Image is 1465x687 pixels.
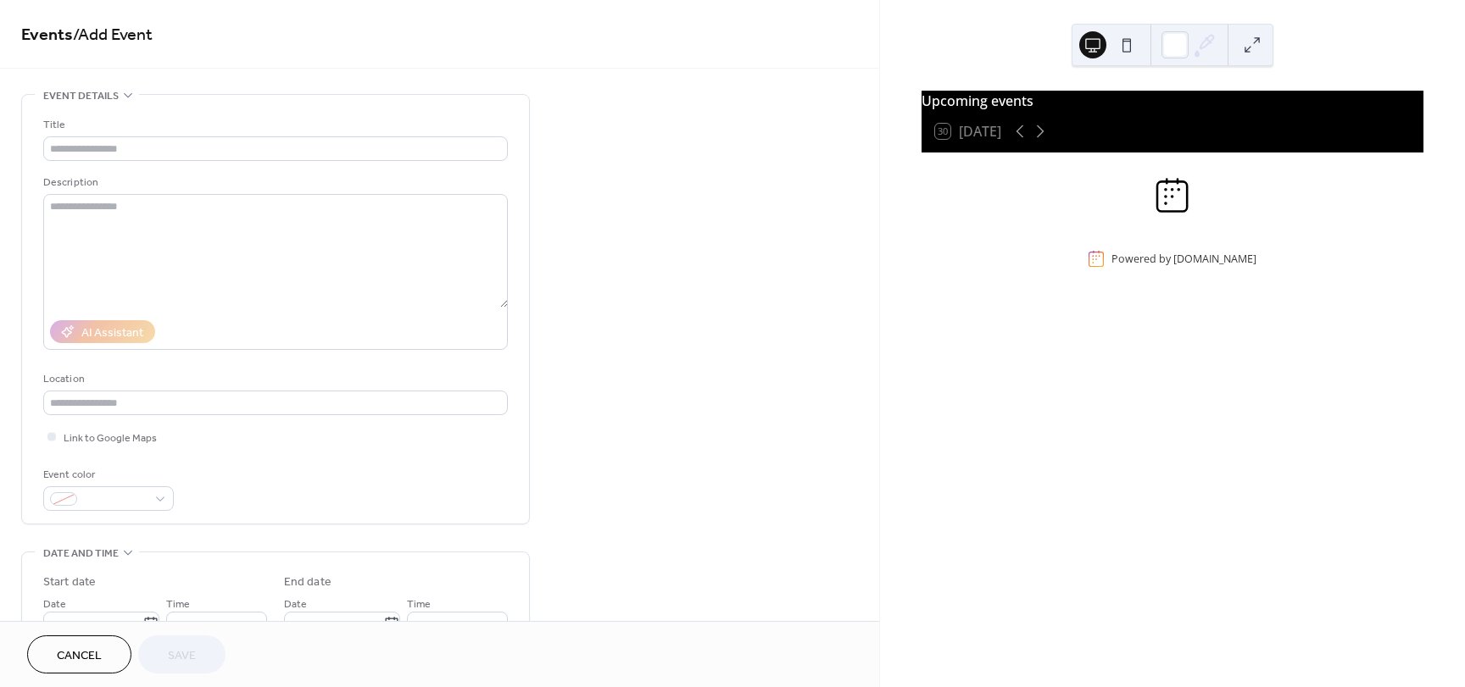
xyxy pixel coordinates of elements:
span: Time [407,596,431,613]
span: Time [166,596,190,613]
a: [DOMAIN_NAME] [1173,252,1256,266]
span: Date [284,596,307,613]
span: / Add Event [73,19,153,52]
div: Location [43,370,504,388]
span: Event details [43,87,119,105]
span: Link to Google Maps [64,429,157,447]
div: Powered by [1111,252,1256,266]
button: Cancel [27,635,131,673]
div: Description [43,174,504,191]
span: Date and time [43,545,119,562]
a: Events [21,19,73,52]
span: Cancel [57,647,102,665]
div: End date [284,573,331,591]
span: Date [43,596,66,613]
div: Upcoming events [922,91,1423,111]
div: Event color [43,466,170,484]
div: Title [43,116,504,134]
div: Start date [43,573,96,591]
